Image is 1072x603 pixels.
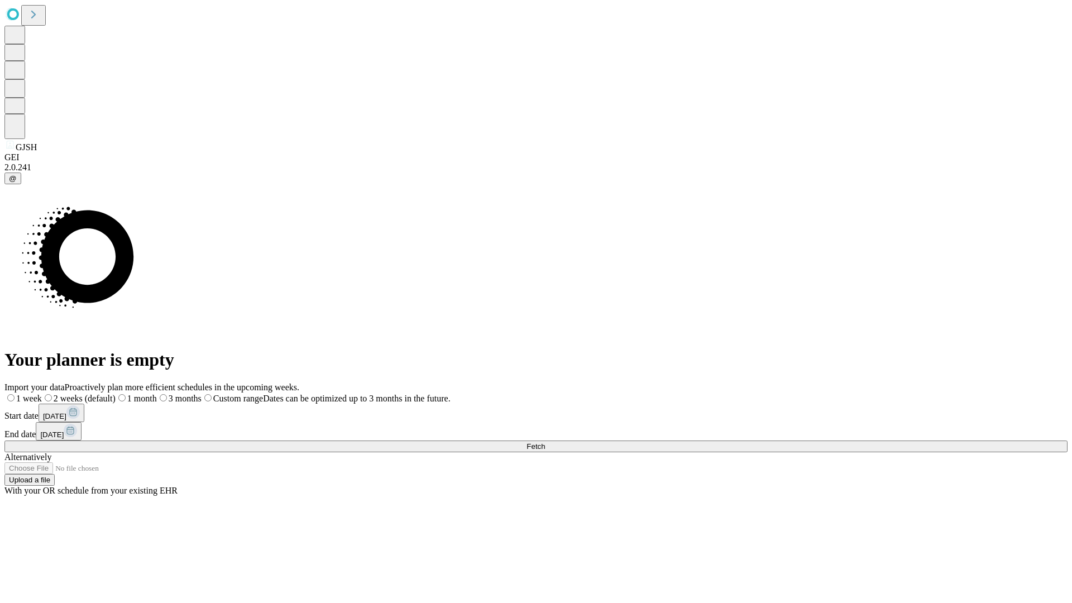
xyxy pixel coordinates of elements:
button: [DATE] [36,422,82,441]
input: 3 months [160,394,167,401]
span: Dates can be optimized up to 3 months in the future. [263,394,450,403]
button: Upload a file [4,474,55,486]
div: Start date [4,404,1068,422]
span: @ [9,174,17,183]
input: 1 month [118,394,126,401]
input: Custom rangeDates can be optimized up to 3 months in the future. [204,394,212,401]
span: 1 week [16,394,42,403]
span: With your OR schedule from your existing EHR [4,486,178,495]
span: [DATE] [40,430,64,439]
span: Import your data [4,382,65,392]
span: Custom range [213,394,263,403]
input: 2 weeks (default) [45,394,52,401]
div: End date [4,422,1068,441]
span: Fetch [527,442,545,451]
input: 1 week [7,394,15,401]
button: Fetch [4,441,1068,452]
span: Alternatively [4,452,51,462]
div: 2.0.241 [4,162,1068,173]
span: 1 month [127,394,157,403]
span: Proactively plan more efficient schedules in the upcoming weeks. [65,382,299,392]
div: GEI [4,152,1068,162]
span: [DATE] [43,412,66,420]
span: GJSH [16,142,37,152]
button: [DATE] [39,404,84,422]
button: @ [4,173,21,184]
span: 3 months [169,394,202,403]
span: 2 weeks (default) [54,394,116,403]
h1: Your planner is empty [4,350,1068,370]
